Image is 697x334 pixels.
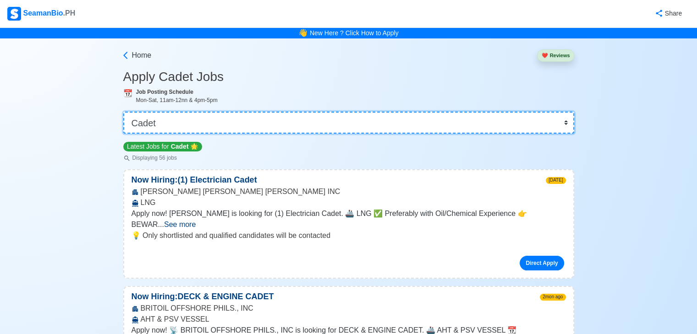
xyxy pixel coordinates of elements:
[121,50,152,61] a: Home
[164,221,196,228] span: See more
[7,7,21,21] img: Logo
[136,96,574,104] div: Mon-Sat, 11am-12nn & 4pm-5pm
[310,29,399,37] a: New Here ? Click How to Apply
[646,5,690,22] button: Share
[132,210,527,228] span: Apply now! [PERSON_NAME] is looking for (1) Electrician Cadet. 🚢 LNG ✅ Preferably with Oil/Chemic...
[123,89,132,97] span: calendar
[520,256,564,270] a: Direct Apply
[537,49,574,62] button: heartReviews
[132,230,566,241] p: 💡 Only shortlisted and qualified candidates will be contacted
[123,142,202,151] p: Latest Jobs for
[190,143,198,150] span: star
[124,291,281,303] p: Now Hiring: DECK & ENGINE CADET
[124,174,264,186] p: Now Hiring: (1) Electrician Cadet
[123,69,574,85] h3: Apply Cadet Jobs
[63,9,76,17] span: .PH
[132,50,152,61] span: Home
[171,143,189,150] span: Cadet
[541,53,548,58] span: heart
[123,154,202,162] p: Displaying 56 jobs
[546,177,565,184] span: [DATE]
[540,294,565,301] span: 2mon ago
[7,7,75,21] div: SeamanBio
[124,303,573,325] div: BRITOIL OFFSHORE PHILS., INC AHT & PSV VESSEL
[297,26,309,40] span: bell
[136,89,193,95] b: Job Posting Schedule
[158,221,196,228] span: ...
[124,186,573,208] div: [PERSON_NAME] [PERSON_NAME] [PERSON_NAME] INC LNG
